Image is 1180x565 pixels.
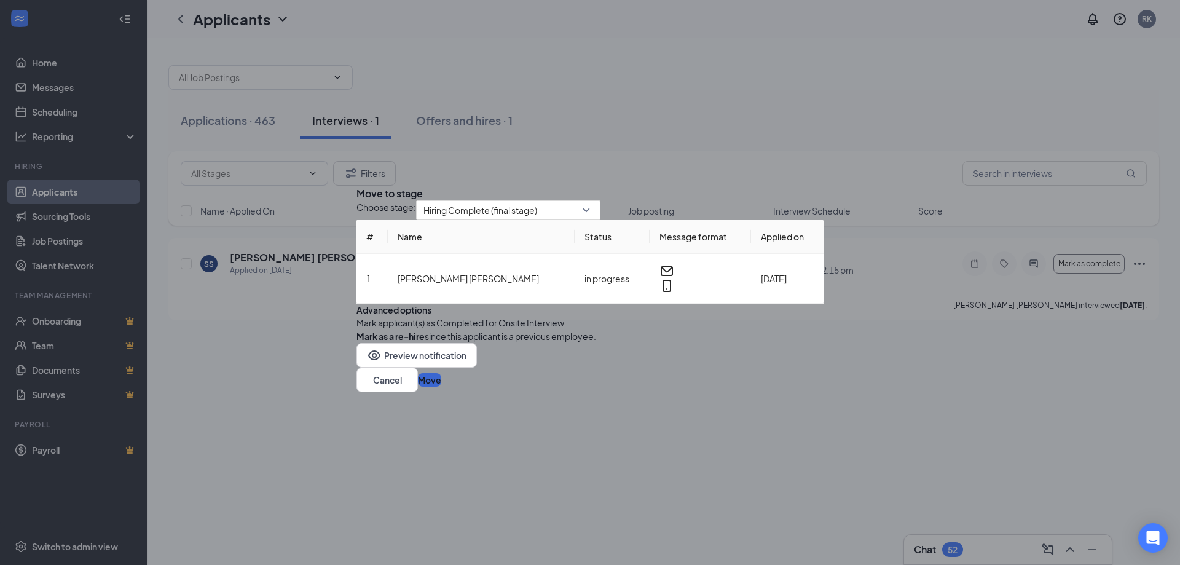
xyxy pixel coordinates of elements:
span: 1 [366,273,371,284]
div: since this applicant is a previous employee. [356,330,596,343]
svg: Eye [367,348,382,363]
svg: Email [659,264,674,279]
span: Hiring Complete (final stage) [423,201,537,219]
th: Message format [650,220,751,254]
h3: Move to stage [356,187,423,200]
td: [DATE] [751,254,824,304]
th: Status [575,220,650,254]
span: Mark applicant(s) as Completed for Onsite Interview [356,316,564,330]
th: # [356,220,388,254]
div: Advanced options [356,304,824,316]
td: in progress [575,254,650,304]
th: Name [388,220,575,254]
svg: MobileSms [659,279,674,293]
button: Move [418,373,441,387]
div: Open Intercom Messenger [1138,523,1168,553]
th: Applied on [751,220,824,254]
button: EyePreview notification [356,343,477,368]
button: Cancel [356,368,418,392]
b: Mark as a re-hire [356,331,425,342]
span: Choose stage: [356,200,416,220]
td: [PERSON_NAME] [PERSON_NAME] [388,254,575,304]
